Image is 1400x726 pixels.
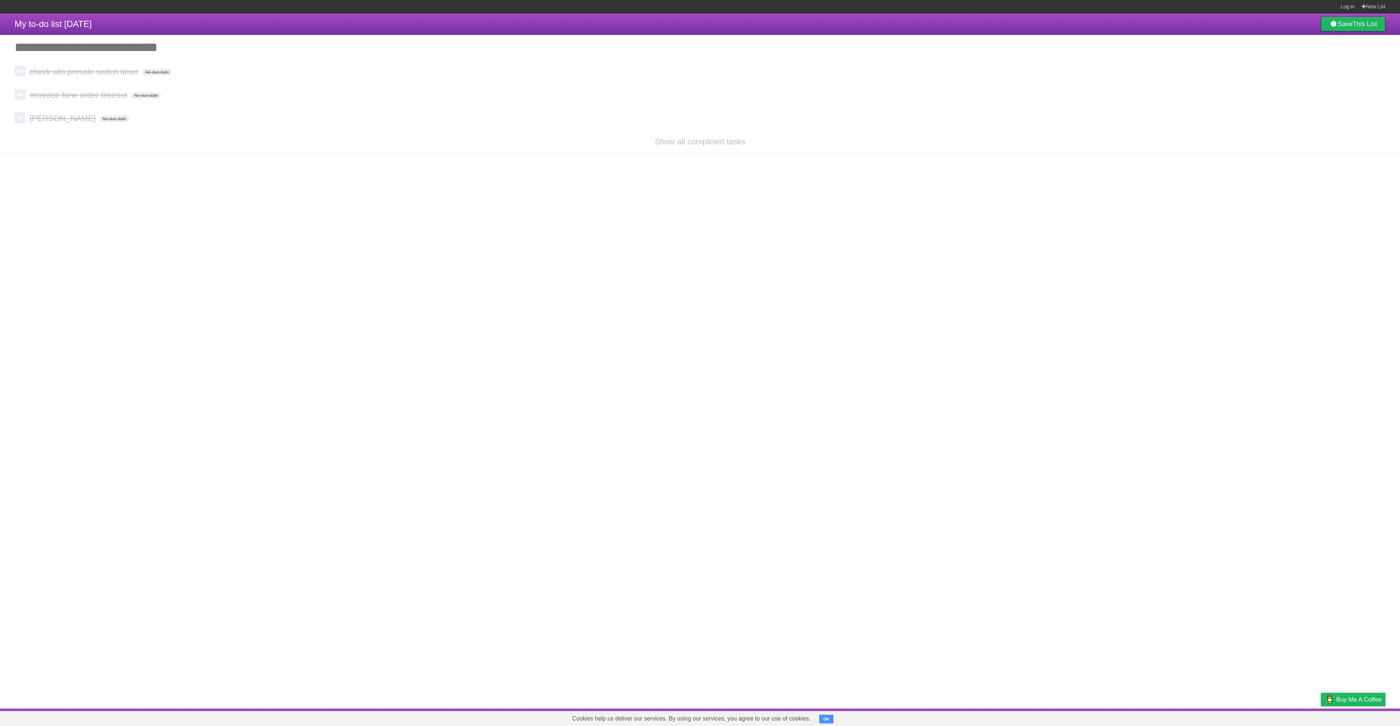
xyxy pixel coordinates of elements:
label: Done [15,66,26,77]
span: No due date [131,92,161,99]
a: Buy me a coffee [1321,693,1385,706]
b: This List [1353,20,1377,28]
span: [PERSON_NAME] [30,114,97,123]
img: Buy me a coffee [1325,693,1334,706]
label: Done [15,89,26,100]
span: check alts presale switch timer [30,67,140,76]
a: Privacy [1311,710,1330,724]
label: Done [15,112,26,123]
button: OK [819,715,833,723]
span: My to-do list [DATE] [15,19,92,29]
a: SaveThis List [1321,17,1385,31]
span: No due date [143,69,172,75]
a: Terms [1287,710,1303,724]
span: No due date [100,116,129,122]
a: About [1224,710,1239,724]
a: Suggest a feature [1339,710,1385,724]
span: increase fane order timeout [30,90,129,100]
a: Show all completed tasks [655,137,745,146]
span: Buy me a coffee [1336,693,1382,706]
span: Cookies help us deliver our services. By using our services, you agree to our use of cookies. [565,711,818,726]
a: Developers [1248,710,1277,724]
